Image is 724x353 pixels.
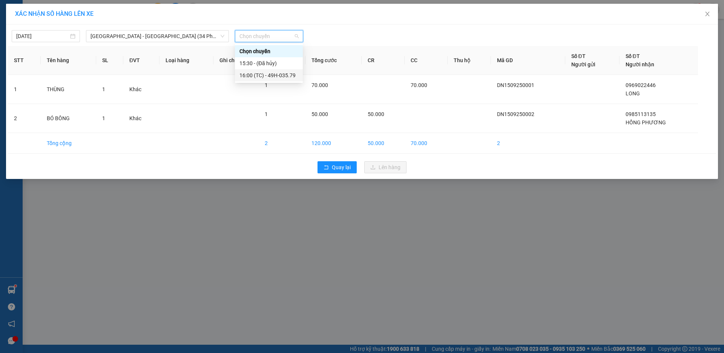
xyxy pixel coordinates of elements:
span: 1 [265,111,268,117]
th: Loại hàng [160,46,213,75]
td: Khác [123,75,160,104]
th: CC [405,46,448,75]
span: 1 [265,82,268,88]
span: close [704,11,710,17]
div: 15:30 - (Đã hủy) [239,59,298,67]
th: STT [8,46,41,75]
th: Ghi chú [213,46,259,75]
span: Đà Nẵng - Đà Lạt (34 Phòng) [90,31,224,42]
span: HỒNG PHƯƠNG [626,119,666,125]
span: XÁC NHẬN SỐ HÀNG LÊN XE [15,10,94,17]
th: Tổng cước [305,46,362,75]
span: 0969022446 [626,82,656,88]
div: Chọn chuyến [239,47,298,55]
th: CR [362,46,405,75]
td: 70.000 [405,133,448,154]
input: 15/09/2025 [16,32,69,40]
span: Người gửi [571,61,595,67]
span: 50.000 [311,111,328,117]
td: Khác [123,104,160,133]
span: 70.000 [411,82,427,88]
td: 2 [8,104,41,133]
span: 1 [102,86,105,92]
span: rollback [324,165,329,171]
span: 1 [102,115,105,121]
span: Quay lại [332,163,351,171]
th: ĐVT [123,46,160,75]
td: Tổng cộng [41,133,96,154]
button: rollbackQuay lại [318,161,357,173]
span: Số ĐT [626,53,640,59]
td: 50.000 [362,133,405,154]
td: THÙNG [41,75,96,104]
span: DN1509250002 [497,111,534,117]
span: Số ĐT [571,53,586,59]
span: 50.000 [368,111,384,117]
td: 2 [259,133,306,154]
button: Close [697,4,718,25]
span: DN1509250001 [497,82,534,88]
th: SL [96,46,123,75]
td: BÓ BÔNG [41,104,96,133]
span: down [220,34,225,38]
span: Chọn chuyến [239,31,299,42]
th: Tên hàng [41,46,96,75]
span: 0985113135 [626,111,656,117]
div: Chọn chuyến [235,45,303,57]
td: 1 [8,75,41,104]
span: 70.000 [311,82,328,88]
span: Người nhận [626,61,654,67]
th: Thu hộ [448,46,491,75]
td: 2 [491,133,565,154]
td: 120.000 [305,133,362,154]
span: LONG [626,90,640,96]
th: Mã GD [491,46,565,75]
div: 16:00 (TC) - 49H-035.79 [239,71,298,79]
button: uploadLên hàng [364,161,406,173]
